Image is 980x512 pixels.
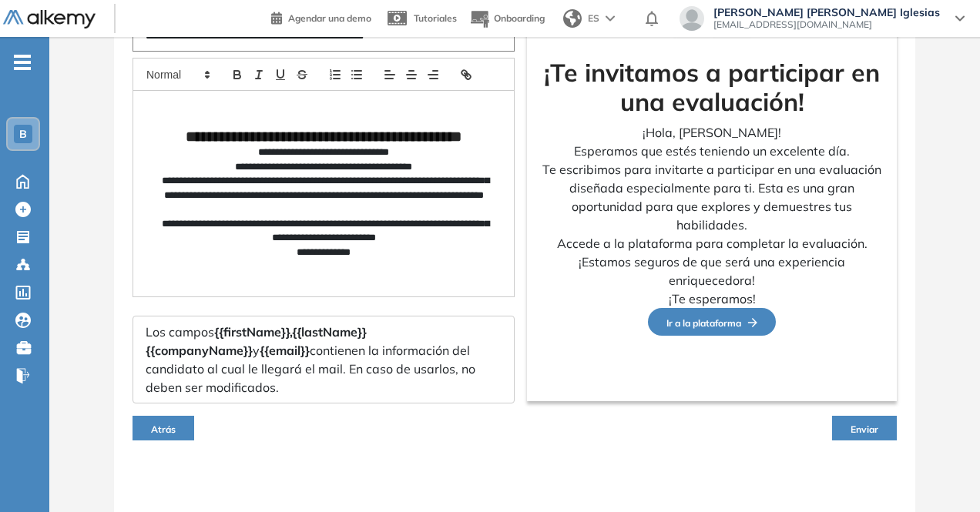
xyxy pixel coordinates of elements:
span: {{lastName}} [292,324,367,340]
span: ES [588,12,599,25]
p: Esperamos que estés teniendo un excelente día. [539,142,884,160]
img: Logo [3,10,96,29]
i: - [14,61,31,64]
span: Atrás [151,423,176,435]
strong: ¡Te invitamos a participar en una evaluación! [544,57,880,117]
span: Ir a la plataforma [666,317,757,329]
span: {{firstName}}, [214,324,292,340]
p: ¡Hola, [PERSON_NAME]! [539,123,884,142]
span: Agendar una demo [288,12,371,24]
button: Atrás [133,416,194,440]
span: {{companyName}} [146,343,253,358]
p: ¡Te esperamos! [539,289,884,308]
button: Ir a la plataformaFlecha [648,308,776,336]
span: [PERSON_NAME] [PERSON_NAME] Iglesias [713,6,940,18]
img: world [563,9,582,28]
button: Enviar [832,416,897,440]
a: Agendar una demo [271,8,371,26]
p: Accede a la plataforma para completar la evaluación. ¡Estamos seguros de que será una experiencia... [539,234,884,289]
span: [EMAIL_ADDRESS][DOMAIN_NAME] [713,18,940,31]
span: {{email}} [260,343,310,358]
button: Onboarding [469,2,545,35]
span: B [19,128,27,140]
img: Flecha [741,318,757,327]
span: Tutoriales [414,12,457,24]
img: arrow [606,15,615,22]
span: Enviar [851,423,878,435]
div: Los campos y contienen la información del candidato al cual le llegará el mail. En caso de usarlo... [133,316,515,403]
span: Onboarding [494,12,545,24]
p: Te escribimos para invitarte a participar en una evaluación diseñada especialmente para ti. Esta ... [539,160,884,234]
